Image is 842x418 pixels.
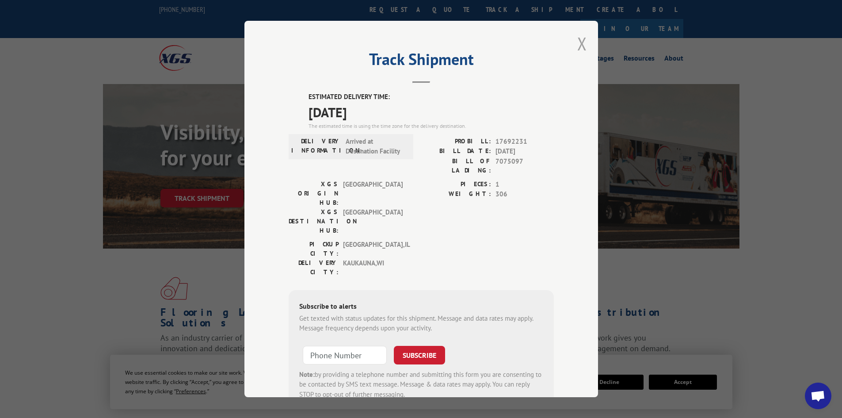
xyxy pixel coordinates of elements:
[289,207,339,235] label: XGS DESTINATION HUB:
[346,137,405,157] span: Arrived at Destination Facility
[495,189,554,199] span: 306
[343,207,403,235] span: [GEOGRAPHIC_DATA]
[421,189,491,199] label: WEIGHT:
[299,370,543,400] div: by providing a telephone number and submitting this form you are consenting to be contacted by SM...
[805,383,831,409] div: Open chat
[309,102,554,122] span: [DATE]
[495,137,554,147] span: 17692231
[289,258,339,277] label: DELIVERY CITY:
[309,92,554,102] label: ESTIMATED DELIVERY TIME:
[299,301,543,314] div: Subscribe to alerts
[495,146,554,157] span: [DATE]
[421,157,491,175] label: BILL OF LADING:
[303,346,387,364] input: Phone Number
[495,157,554,175] span: 7075097
[421,137,491,147] label: PROBILL:
[289,180,339,207] label: XGS ORIGIN HUB:
[394,346,445,364] button: SUBSCRIBE
[299,314,543,334] div: Get texted with status updates for this shipment. Message and data rates may apply. Message frequ...
[343,240,403,258] span: [GEOGRAPHIC_DATA] , IL
[309,122,554,130] div: The estimated time is using the time zone for the delivery destination.
[421,146,491,157] label: BILL DATE:
[289,53,554,70] h2: Track Shipment
[343,180,403,207] span: [GEOGRAPHIC_DATA]
[577,32,587,55] button: Close modal
[421,180,491,190] label: PIECES:
[299,370,315,379] strong: Note:
[495,180,554,190] span: 1
[289,240,339,258] label: PICKUP CITY:
[343,258,403,277] span: KAUKAUNA , WI
[291,137,341,157] label: DELIVERY INFORMATION:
